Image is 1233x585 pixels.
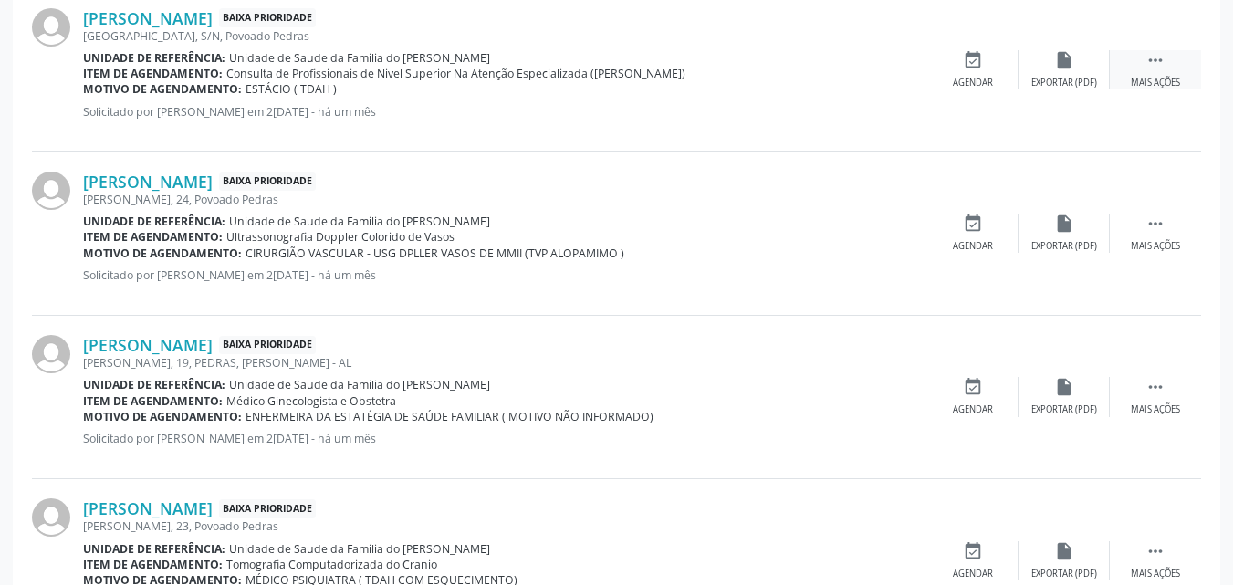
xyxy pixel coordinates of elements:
b: Unidade de referência: [83,377,225,392]
span: Ultrassonografia Doppler Colorido de Vasos [226,229,455,245]
i:  [1145,541,1165,561]
span: ENFERMEIRA DA ESTATÉGIA DE SAÚDE FAMILIAR ( MOTIVO NÃO INFORMADO) [246,409,653,424]
div: [GEOGRAPHIC_DATA], S/N, Povoado Pedras [83,28,927,44]
i: event_available [963,50,983,70]
div: Agendar [953,77,993,89]
div: Mais ações [1131,568,1180,580]
b: Item de agendamento: [83,66,223,81]
span: Unidade de Saude da Familia do [PERSON_NAME] [229,214,490,229]
i: insert_drive_file [1054,214,1074,234]
span: CIRURGIÃO VASCULAR - USG DPLLER VASOS DE MMII (TVP ALOPAMIMO ) [246,245,624,261]
b: Item de agendamento: [83,229,223,245]
span: Médico Ginecologista e Obstetra [226,393,396,409]
img: img [32,498,70,537]
span: Unidade de Saude da Familia do [PERSON_NAME] [229,377,490,392]
b: Unidade de referência: [83,50,225,66]
i: event_available [963,214,983,234]
div: Exportar (PDF) [1031,77,1097,89]
span: Baixa Prioridade [219,499,316,518]
p: Solicitado por [PERSON_NAME] em 2[DATE] - há um mês [83,267,927,283]
span: Consulta de Profissionais de Nivel Superior Na Atenção Especializada ([PERSON_NAME]) [226,66,685,81]
img: img [32,335,70,373]
b: Motivo de agendamento: [83,245,242,261]
i: insert_drive_file [1054,541,1074,561]
div: Agendar [953,403,993,416]
div: Mais ações [1131,77,1180,89]
span: Baixa Prioridade [219,172,316,192]
i: insert_drive_file [1054,377,1074,397]
div: Mais ações [1131,403,1180,416]
div: Exportar (PDF) [1031,240,1097,253]
div: Mais ações [1131,240,1180,253]
img: img [32,8,70,47]
div: Exportar (PDF) [1031,403,1097,416]
a: [PERSON_NAME] [83,498,213,518]
b: Motivo de agendamento: [83,81,242,97]
span: Unidade de Saude da Familia do [PERSON_NAME] [229,50,490,66]
i:  [1145,50,1165,70]
a: [PERSON_NAME] [83,8,213,28]
div: Agendar [953,568,993,580]
i:  [1145,377,1165,397]
i: insert_drive_file [1054,50,1074,70]
i: event_available [963,541,983,561]
a: [PERSON_NAME] [83,172,213,192]
div: [PERSON_NAME], 23, Povoado Pedras [83,518,927,534]
b: Unidade de referência: [83,541,225,557]
i: event_available [963,377,983,397]
span: Tomografia Computadorizada do Cranio [226,557,437,572]
img: img [32,172,70,210]
i:  [1145,214,1165,234]
span: Baixa Prioridade [219,8,316,27]
b: Item de agendamento: [83,393,223,409]
b: Item de agendamento: [83,557,223,572]
a: [PERSON_NAME] [83,335,213,355]
b: Unidade de referência: [83,214,225,229]
div: [PERSON_NAME], 19, PEDRAS, [PERSON_NAME] - AL [83,355,927,371]
p: Solicitado por [PERSON_NAME] em 2[DATE] - há um mês [83,431,927,446]
div: Agendar [953,240,993,253]
b: Motivo de agendamento: [83,409,242,424]
div: Exportar (PDF) [1031,568,1097,580]
span: Unidade de Saude da Familia do [PERSON_NAME] [229,541,490,557]
span: Baixa Prioridade [219,336,316,355]
span: ESTÁCIO ( TDAH ) [246,81,337,97]
div: [PERSON_NAME], 24, Povoado Pedras [83,192,927,207]
p: Solicitado por [PERSON_NAME] em 2[DATE] - há um mês [83,104,927,120]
